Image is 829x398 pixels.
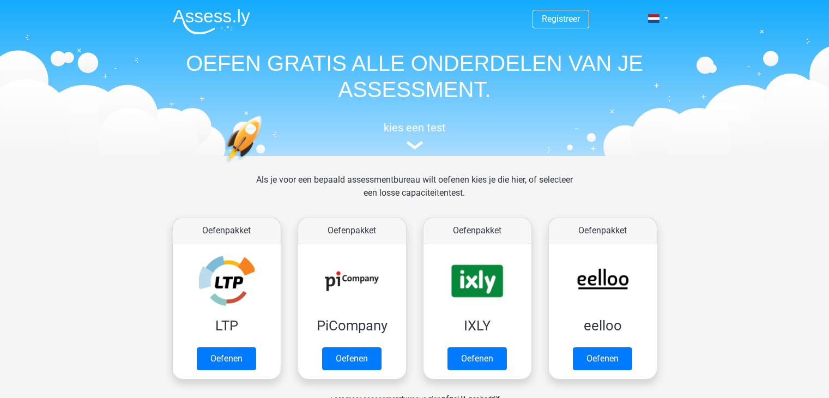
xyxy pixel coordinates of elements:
a: Oefenen [447,347,507,370]
img: Assessly [173,9,250,34]
a: Oefenen [322,347,382,370]
a: Registreer [542,14,580,24]
a: kies een test [164,121,665,150]
a: Oefenen [573,347,632,370]
a: Oefenen [197,347,256,370]
img: assessment [407,141,423,149]
h5: kies een test [164,121,665,134]
h1: OEFEN GRATIS ALLE ONDERDELEN VAN JE ASSESSMENT. [164,50,665,102]
img: oefenen [224,116,304,214]
div: Als je voor een bepaald assessmentbureau wilt oefenen kies je die hier, of selecteer een losse ca... [247,173,582,213]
